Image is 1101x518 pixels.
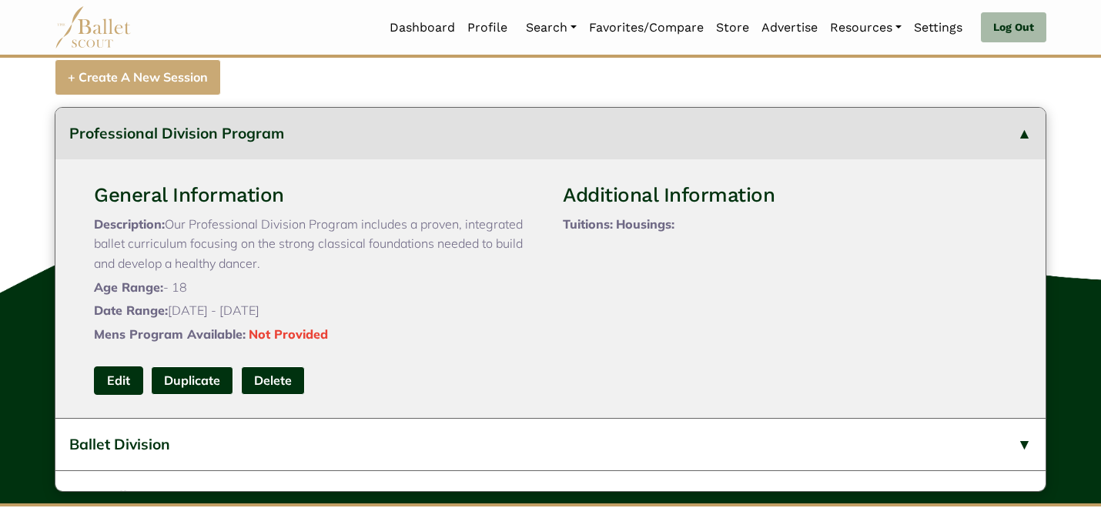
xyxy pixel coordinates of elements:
[94,216,165,232] span: Description:
[55,108,1046,159] button: Professional Division Program
[94,301,538,321] p: [DATE] - [DATE]
[583,12,710,44] a: Favorites/Compare
[824,12,908,44] a: Resources
[94,366,143,395] a: Edit
[55,418,1046,470] button: Ballet Division
[249,326,328,342] span: Not Provided
[69,487,207,506] span: Pre-Ballet Program
[461,12,514,44] a: Profile
[241,366,305,395] button: Delete
[383,12,461,44] a: Dashboard
[55,59,221,95] a: + Create A New Session
[69,435,170,453] span: Ballet Division
[94,215,538,274] p: Our Professional Division Program includes a proven, integrated ballet curriculum focusing on the...
[94,279,163,295] span: Age Range:
[710,12,755,44] a: Store
[616,216,674,232] span: Housings:
[94,182,538,209] h3: General Information
[981,12,1046,43] a: Log Out
[563,182,1007,209] h3: Additional Information
[563,216,613,232] span: Tuitions:
[94,278,538,298] p: - 18
[69,124,284,142] span: Professional Division Program
[755,12,824,44] a: Advertise
[94,326,246,342] span: Mens Program Available:
[94,302,168,318] span: Date Range:
[151,366,233,395] a: Duplicate
[908,12,969,44] a: Settings
[520,12,583,44] a: Search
